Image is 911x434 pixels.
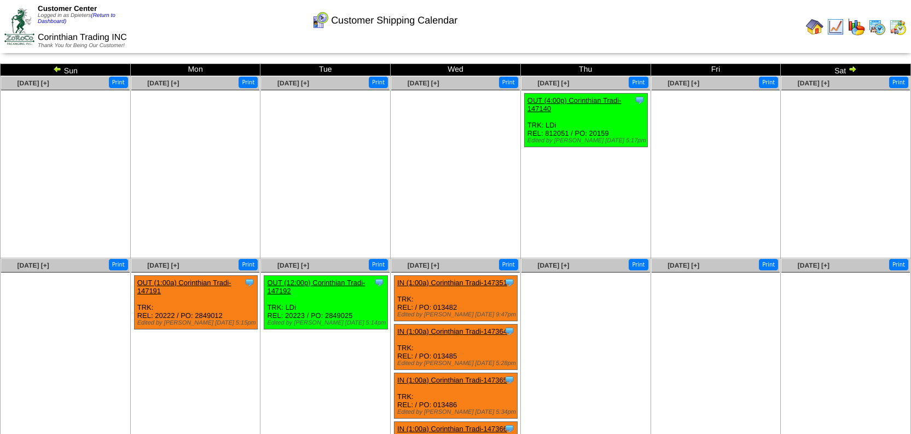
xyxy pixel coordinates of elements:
img: ZoRoCo_Logo(Green%26Foil)%20jpg.webp [4,8,34,45]
span: Corinthian Trading INC [38,33,127,42]
div: Edited by [PERSON_NAME] [DATE] 5:14pm [267,320,387,326]
img: Tooltip [244,277,255,288]
a: OUT (12:00p) Corinthian Tradi-147192 [267,279,365,295]
a: [DATE] [+] [18,79,49,87]
div: Edited by [PERSON_NAME] [DATE] 9:47pm [397,311,517,318]
span: Logged in as Dpieters [38,13,115,25]
button: Print [499,77,518,88]
img: calendarcustomer.gif [311,11,329,29]
button: Print [759,77,778,88]
img: Tooltip [504,277,515,288]
div: Edited by [PERSON_NAME] [DATE] 5:15pm [137,320,257,326]
img: arrowright.gif [848,65,857,73]
button: Print [889,259,908,270]
div: TRK: REL: 20222 / PO: 2849012 [134,276,257,329]
img: calendarprod.gif [868,18,886,36]
img: Tooltip [504,326,515,337]
img: Tooltip [504,374,515,385]
a: (Return to Dashboard) [38,13,115,25]
span: Customer Center [38,4,97,13]
img: Tooltip [634,95,645,106]
img: Tooltip [374,277,385,288]
div: Edited by [PERSON_NAME] [DATE] 5:17pm [527,137,647,144]
img: Tooltip [504,423,515,434]
div: TRK: REL: / PO: 013485 [394,325,518,370]
a: [DATE] [+] [147,262,179,269]
button: Print [369,259,388,270]
span: Thank You for Being Our Customer! [38,43,125,49]
td: Tue [260,64,391,76]
a: IN (1:00a) Corinthian Tradi-147364 [397,327,507,335]
td: Thu [520,64,651,76]
div: TRK: LDi REL: 20223 / PO: 2849025 [264,276,387,329]
button: Print [369,77,388,88]
a: [DATE] [+] [668,79,699,87]
div: TRK: REL: / PO: 013486 [394,373,518,419]
div: Edited by [PERSON_NAME] [DATE] 5:34pm [397,409,517,415]
button: Print [629,259,648,270]
button: Print [109,259,128,270]
a: [DATE] [+] [668,262,699,269]
button: Print [759,259,778,270]
div: Edited by [PERSON_NAME] [DATE] 5:28pm [397,360,517,367]
a: IN (1:00a) Corinthian Tradi-147365 [397,376,507,384]
button: Print [629,77,648,88]
button: Print [109,77,128,88]
td: Sat [781,64,911,76]
img: home.gif [806,18,823,36]
td: Wed [391,64,521,76]
a: [DATE] [+] [798,262,829,269]
a: [DATE] [+] [18,262,49,269]
a: IN (1:00a) Corinthian Tradi-147366 [397,425,507,433]
img: line_graph.gif [827,18,844,36]
td: Fri [651,64,781,76]
div: TRK: LDi REL: 812051 / PO: 20159 [524,94,647,147]
a: [DATE] [+] [277,262,309,269]
img: arrowleft.gif [53,65,62,73]
a: [DATE] [+] [408,79,439,87]
a: [DATE] [+] [147,79,179,87]
span: Customer Shipping Calendar [331,15,457,26]
a: [DATE] [+] [408,262,439,269]
button: Print [239,77,258,88]
a: [DATE] [+] [537,262,569,269]
a: OUT (4:00p) Corinthian Tradi-147140 [527,96,622,113]
button: Print [889,77,908,88]
a: [DATE] [+] [537,79,569,87]
td: Sun [1,64,131,76]
td: Mon [130,64,260,76]
a: [DATE] [+] [277,79,309,87]
a: IN (1:00a) Corinthian Tradi-147351 [397,279,507,287]
a: OUT (1:00a) Corinthian Tradi-147191 [137,279,231,295]
a: [DATE] [+] [798,79,829,87]
button: Print [499,259,518,270]
div: TRK: REL: / PO: 013482 [394,276,518,321]
button: Print [239,259,258,270]
img: calendarinout.gif [889,18,907,36]
img: graph.gif [848,18,865,36]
